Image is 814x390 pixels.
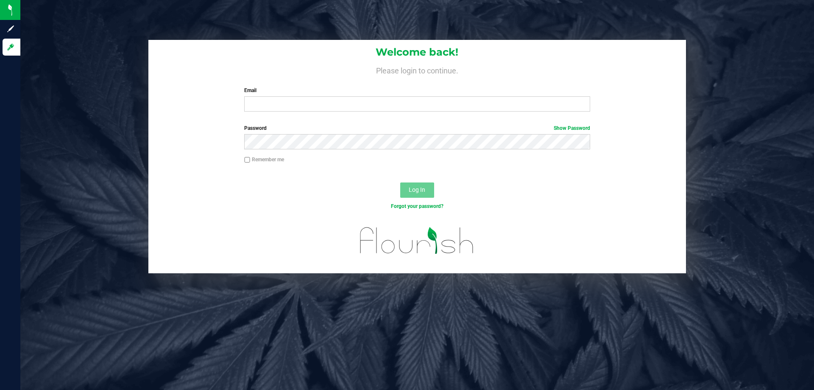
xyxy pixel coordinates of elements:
[6,25,15,33] inline-svg: Sign up
[244,157,250,163] input: Remember me
[244,156,284,163] label: Remember me
[244,87,590,94] label: Email
[391,203,443,209] a: Forgot your password?
[409,186,425,193] span: Log In
[350,219,484,262] img: flourish_logo.svg
[148,47,686,58] h1: Welcome back!
[400,182,434,198] button: Log In
[244,125,267,131] span: Password
[554,125,590,131] a: Show Password
[148,65,686,75] h4: Please login to continue.
[6,43,15,51] inline-svg: Log in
